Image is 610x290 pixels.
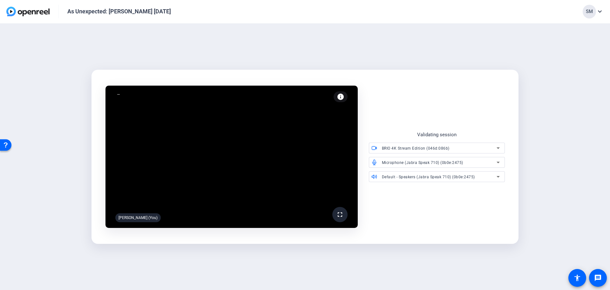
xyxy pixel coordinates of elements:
[337,93,344,101] mat-icon: info
[596,8,604,15] mat-icon: expand_more
[115,213,161,222] div: [PERSON_NAME] (You)
[417,131,457,138] div: Validating session
[6,7,50,16] img: OpenReel logo
[573,274,581,282] mat-icon: accessibility
[382,146,450,151] span: BRIO 4K Stream Edition (046d:086b)
[382,175,475,179] span: Default - Speakers (Jabra Speak 710) (0b0e:2475)
[382,160,463,165] span: Microphone (Jabra Speak 710) (0b0e:2475)
[583,5,596,18] div: SM
[67,8,171,15] div: As Unexpected: [PERSON_NAME] [DATE]
[336,211,344,218] mat-icon: fullscreen
[594,274,602,282] mat-icon: message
